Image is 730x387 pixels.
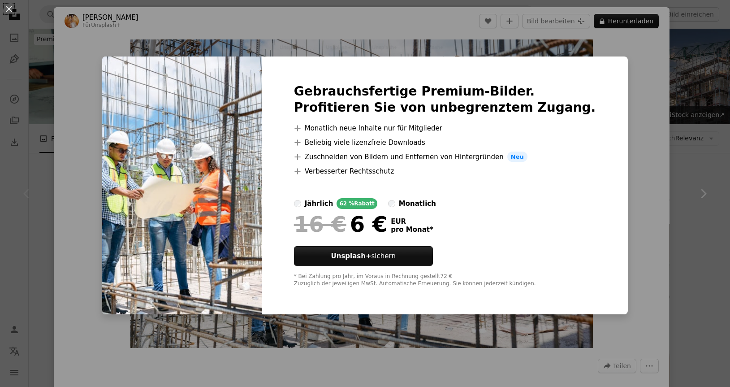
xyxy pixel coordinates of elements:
[331,252,371,260] strong: Unsplash+
[507,152,527,162] span: Neu
[294,200,301,207] input: jährlich62 %Rabatt
[294,166,596,177] li: Verbesserter Rechtsschutz
[294,273,596,287] div: * Bei Zahlung pro Jahr, im Voraus in Rechnung gestellt 72 € Zuzüglich der jeweiligen MwSt. Automa...
[294,83,596,116] h2: Gebrauchsfertige Premium-Bilder. Profitieren Sie von unbegrenztem Zugang.
[305,198,333,209] div: jährlich
[337,198,377,209] div: 62 % Rabatt
[388,200,395,207] input: monatlich
[294,246,433,266] button: Unsplash+sichern
[102,57,262,315] img: premium_photo-1681691912442-68c4179c530c
[391,217,433,226] span: EUR
[399,198,436,209] div: monatlich
[294,123,596,134] li: Monatlich neue Inhalte nur für Mitglieder
[391,226,433,234] span: pro Monat *
[294,213,346,236] span: 16 €
[294,213,387,236] div: 6 €
[294,152,596,162] li: Zuschneiden von Bildern und Entfernen von Hintergründen
[294,137,596,148] li: Beliebig viele lizenzfreie Downloads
